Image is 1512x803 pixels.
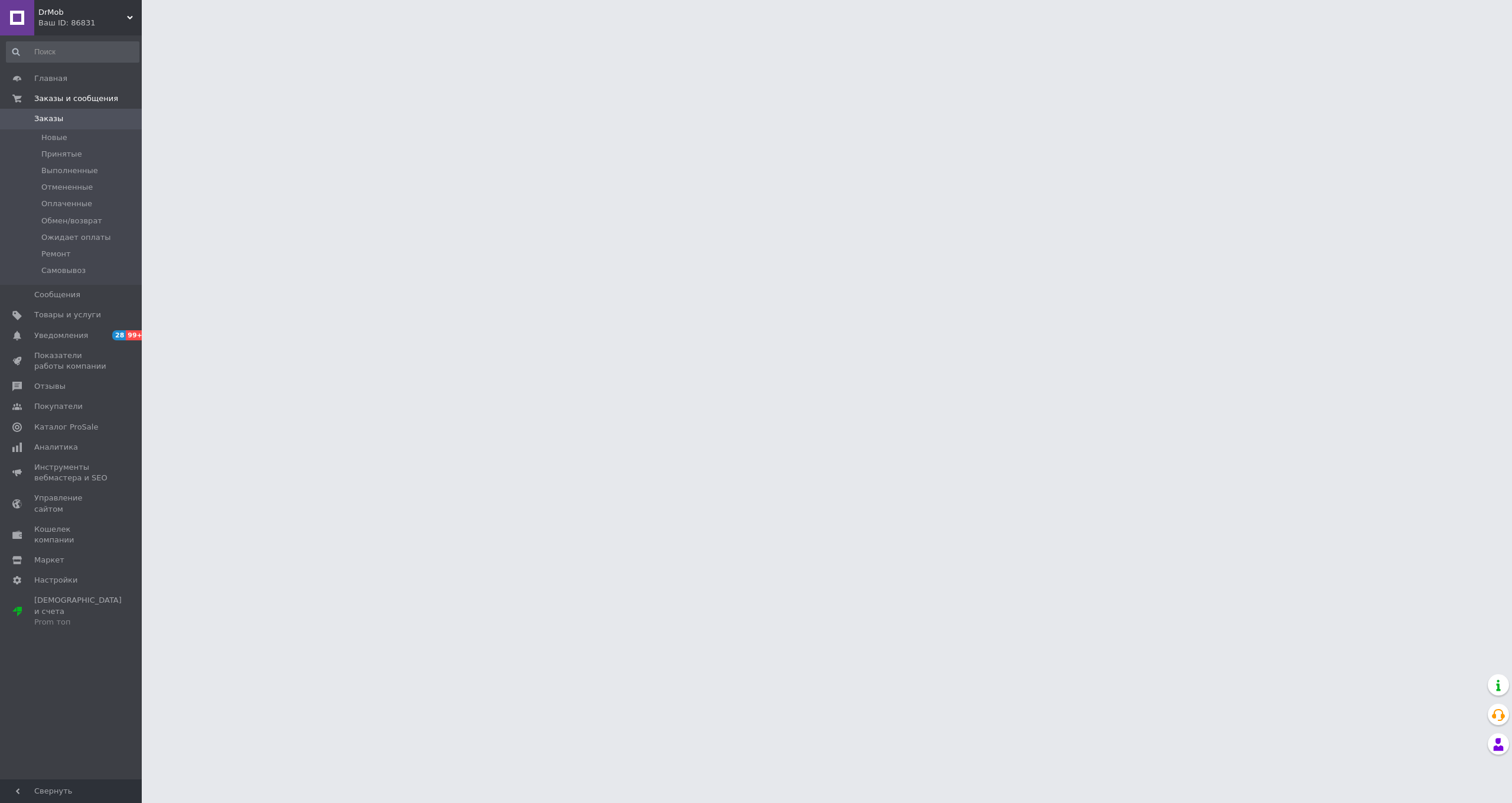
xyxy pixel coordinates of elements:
span: Маркет [34,555,64,565]
input: Поиск [6,41,139,63]
span: Оплаченные [41,199,92,209]
span: Ожидает оплаты [41,232,111,243]
span: Отзывы [34,381,66,392]
div: Prom топ [34,617,122,628]
span: 28 [112,330,126,340]
span: Управление сайтом [34,493,109,514]
span: Уведомления [34,330,88,341]
span: Обмен/возврат [41,216,102,226]
span: Товары и услуги [34,310,101,320]
span: Главная [34,73,67,84]
span: Самовывоз [41,265,86,276]
span: Аналитика [34,442,78,453]
span: 99+ [126,330,145,340]
span: Ремонт [41,249,71,259]
span: Принятые [41,149,82,160]
span: Выполненные [41,165,98,176]
span: Заказы и сообщения [34,93,118,104]
span: [DEMOGRAPHIC_DATA] и счета [34,595,122,628]
span: Показатели работы компании [34,350,109,372]
span: Настройки [34,575,77,586]
span: Инструменты вебмастера и SEO [34,462,109,483]
span: Покупатели [34,401,83,412]
div: Ваш ID: 86831 [38,18,142,28]
span: Каталог ProSale [34,422,98,433]
span: Отмененные [41,182,93,193]
span: Заказы [34,113,63,124]
span: Новые [41,132,67,143]
span: Кошелек компании [34,524,109,545]
span: Сообщения [34,290,80,300]
span: DrMob [38,7,127,18]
